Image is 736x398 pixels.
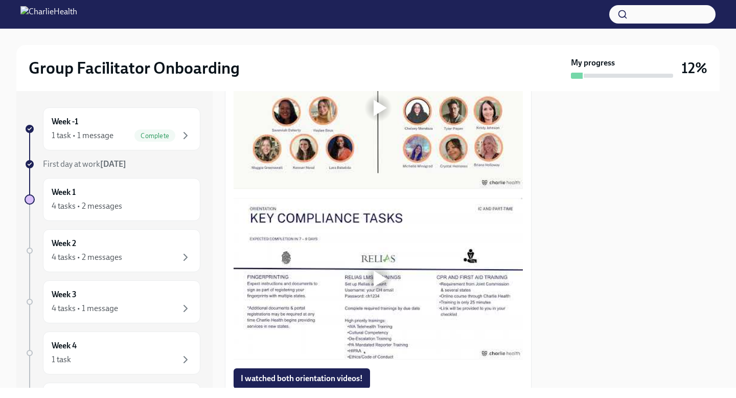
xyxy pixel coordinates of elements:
a: Week 24 tasks • 2 messages [25,229,200,272]
a: Week 14 tasks • 2 messages [25,178,200,221]
a: Week 34 tasks • 1 message [25,280,200,323]
h3: 12% [681,59,707,77]
h6: Week 4 [52,340,77,351]
a: First day at work[DATE] [25,159,200,170]
h6: Week 3 [52,289,77,300]
span: I watched both orientation videos! [241,373,363,384]
span: First day at work [43,159,126,169]
div: 1 task [52,354,71,365]
h6: Week 2 [52,238,76,249]
div: 4 tasks • 2 messages [52,201,122,212]
button: I watched both orientation videos! [234,368,370,389]
h6: Week -1 [52,116,78,127]
span: Complete [134,132,175,140]
div: 1 task • 1 message [52,130,113,141]
img: CharlieHealth [20,6,77,23]
a: Week 41 task [25,331,200,374]
strong: [DATE] [100,159,126,169]
div: 4 tasks • 1 message [52,303,118,314]
strong: My progress [571,57,615,69]
h2: Group Facilitator Onboarding [29,58,240,78]
h6: Week 1 [52,187,76,198]
a: Week -11 task • 1 messageComplete [25,107,200,150]
div: 4 tasks • 2 messages [52,252,122,263]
